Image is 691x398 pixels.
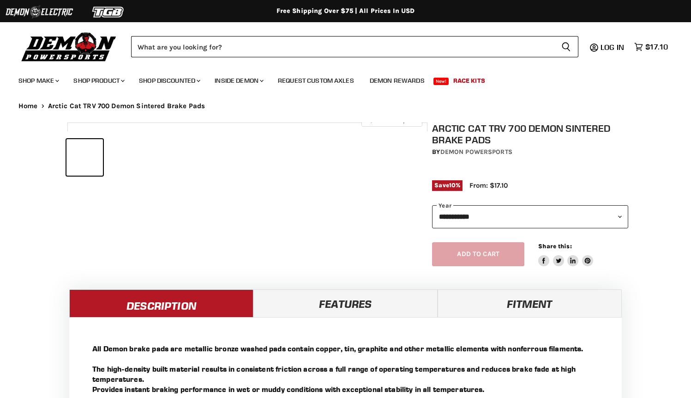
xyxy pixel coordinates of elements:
[538,242,593,267] aside: Share this:
[69,289,253,317] a: Description
[208,71,269,90] a: Inside Demon
[432,122,628,146] h1: Arctic Cat TRV 700 Demon Sintered Brake Pads
[440,148,512,156] a: Demon Powersports
[432,180,463,190] span: Save %
[74,3,143,21] img: TGB Logo 2
[18,30,120,63] img: Demon Powersports
[601,43,624,52] span: Log in
[596,43,630,51] a: Log in
[363,71,432,90] a: Demon Rewards
[12,71,65,90] a: Shop Make
[66,139,103,176] button: Arctic Cat TRV 700 Demon Sintered Brake Pads thumbnail
[432,147,628,157] div: by
[132,71,206,90] a: Shop Discounted
[449,182,456,189] span: 10
[48,102,205,110] span: Arctic Cat TRV 700 Demon Sintered Brake Pads
[66,71,130,90] a: Shop Product
[271,71,361,90] a: Request Custom Axles
[433,78,449,85] span: New!
[469,181,508,190] span: From: $17.10
[630,40,673,54] a: $17.10
[645,43,668,51] span: $17.10
[131,36,554,57] input: Search
[18,102,38,110] a: Home
[366,116,417,123] span: Click to expand
[538,243,571,250] span: Share this:
[131,36,578,57] form: Product
[432,205,628,228] select: year
[5,3,74,21] img: Demon Electric Logo 2
[446,71,492,90] a: Race Kits
[253,289,438,317] a: Features
[12,67,666,90] ul: Main menu
[554,36,578,57] button: Search
[438,289,622,317] a: Fitment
